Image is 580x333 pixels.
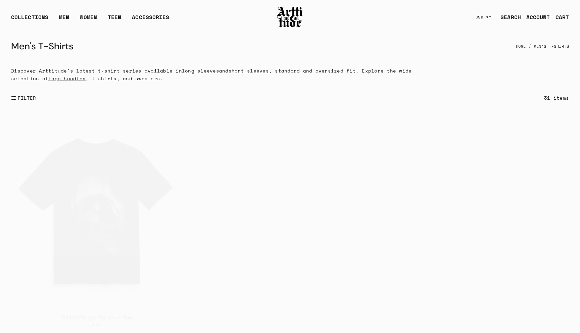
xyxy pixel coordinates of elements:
[62,314,132,321] a: Digital Mirage Signature Tee
[59,13,69,27] a: MEN
[11,67,419,82] p: Discover Arttitude's latest t-shirt series available in and , standard and oversized fit. Explore...
[11,38,74,54] h1: Men's T-Shirts
[108,13,121,27] a: TEEN
[555,13,569,21] div: CART
[11,91,36,105] button: Show filters
[182,67,219,74] a: long sleeves
[516,39,526,54] a: Home
[80,13,97,27] a: WOMEN
[16,95,36,101] span: FILTER
[92,322,101,328] span: $95
[132,13,169,27] div: ACCESSORIES
[472,10,495,25] button: USD $
[277,6,303,29] img: Arttitude
[48,75,86,82] a: logo hoodies
[0,115,193,308] a: Digital Mirage Signature TeeDigital Mirage Signature Tee
[476,14,488,20] span: USD $
[6,13,175,27] ul: Main navigation
[526,39,569,54] li: Men's T-Shirts
[495,10,521,24] a: SEARCH
[544,94,569,102] div: 31 items
[521,10,550,24] a: ACCOUNT
[11,13,48,27] div: COLLECTIONS
[229,67,269,74] a: short sleeves
[550,10,569,24] a: Open cart
[0,115,193,308] img: Digital Mirage Signature Tee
